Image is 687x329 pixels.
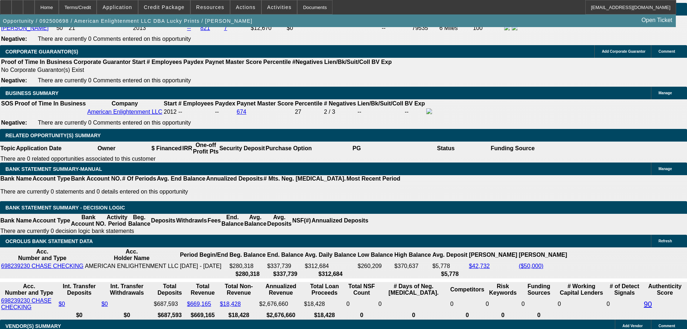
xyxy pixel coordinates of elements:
th: Acc. Number and Type [1,248,84,262]
span: Bank Statement Summary - Decision Logic [5,205,125,211]
td: AMERICAN ENLIGHTENMENT LLC [85,263,179,270]
button: Activities [262,0,297,14]
th: $18,428 [220,312,258,319]
td: No Corporate Guarantor(s) Exist [1,66,395,74]
th: Acc. Holder Name [85,248,179,262]
td: $260,209 [357,263,393,270]
button: Application [97,0,137,14]
th: Deposits [151,214,176,228]
a: American Enlightenment LLC [87,109,162,115]
th: High Balance [394,248,431,262]
img: facebook-icon.png [504,25,510,30]
th: Annualized Deposits [206,175,263,182]
th: $280,318 [229,270,266,278]
td: 79535 [412,24,439,32]
th: Total Revenue [187,283,219,296]
span: CORPORATE GUARANTOR(S) [5,49,78,55]
span: Actions [236,4,256,10]
th: Beg. Balance [128,214,150,228]
b: Lien/Bk/Suit/Coll [324,59,370,65]
td: $5,778 [432,263,468,270]
th: Proof of Time In Business [14,100,86,107]
th: $669,165 [187,312,219,319]
th: Authenticity Score [643,283,686,296]
th: Total Non-Revenue [220,283,258,296]
td: $337,739 [267,263,304,270]
th: Beg. Balance [229,248,266,262]
b: Percentile [263,59,291,65]
b: # Negatives [324,100,356,107]
span: Credit Package [144,4,185,10]
a: 674 [237,109,246,115]
a: $0 [58,301,65,307]
div: 2 / 3 [324,109,356,115]
span: Add Corporate Guarantor [602,49,646,53]
th: Purchase Option [265,142,312,155]
td: 100 [472,24,503,32]
th: $687,593 [154,312,186,319]
th: Funding Source [490,142,535,155]
td: 0 [485,297,520,311]
td: $687,593 [154,297,186,311]
span: Manage [659,167,672,171]
span: Activities [267,4,292,10]
b: BV Exp [371,59,392,65]
b: Corporate Guarantor [74,59,131,65]
th: Activity Period [106,214,128,228]
b: Start [132,59,145,65]
b: # Employees [178,100,213,107]
th: Period Begin/End [180,248,228,262]
th: Annualized Deposits [311,214,369,228]
td: -- [215,108,235,116]
span: -- [178,109,182,115]
th: $18,428 [304,312,345,319]
td: $18,428 [304,297,345,311]
td: -- [404,108,425,116]
th: SOS [1,100,14,107]
span: BANK STATEMENT SUMMARY-MANUAL [5,166,102,172]
td: $12,670 [250,24,286,32]
b: Negative: [1,77,27,83]
th: $312,684 [304,270,357,278]
a: $18,428 [220,301,241,307]
span: There are currently 0 Comments entered on this opportunity [38,77,191,83]
td: $312,684 [304,263,357,270]
th: # of Detect Signals [606,283,643,296]
th: $337,739 [267,270,304,278]
a: $0 [101,301,108,307]
th: # Mts. Neg. [MEDICAL_DATA]. [263,175,346,182]
span: Manage [659,91,672,95]
th: Owner [62,142,151,155]
th: End. Balance [221,214,244,228]
b: Start [164,100,177,107]
th: 0 [346,312,378,319]
td: 0 [606,297,643,311]
td: 0 [346,297,378,311]
div: 27 [295,109,322,115]
b: Paynet Master Score [205,59,262,65]
img: linkedin-icon.png [512,25,518,30]
span: Refresh [659,239,672,243]
th: 0 [450,312,485,319]
th: Status [401,142,490,155]
span: There are currently 0 Comments entered on this opportunity [38,36,191,42]
th: Int. Transfer Deposits [58,283,100,296]
th: Avg. Deposit [432,248,468,262]
td: 0 [378,297,449,311]
td: 0 [450,297,485,311]
th: Risk Keywords [485,283,520,296]
th: $5,778 [432,270,468,278]
td: -- [381,24,411,32]
a: 90 [644,300,652,308]
b: Paydex [215,100,235,107]
td: $0 [286,24,381,32]
th: Low Balance [357,248,393,262]
th: Avg. End Balance [157,175,206,182]
td: 2012 [163,108,177,116]
span: Opportunity / 092500698 / American Enlightenment LLC DBA Lucky Prints / [PERSON_NAME] [3,18,252,24]
th: Avg. Daily Balance [304,248,357,262]
th: Avg. Balance [244,214,267,228]
td: $280,318 [229,263,266,270]
span: Comment [659,49,675,53]
span: OCROLUS BANK STATEMENT DATA [5,238,93,244]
